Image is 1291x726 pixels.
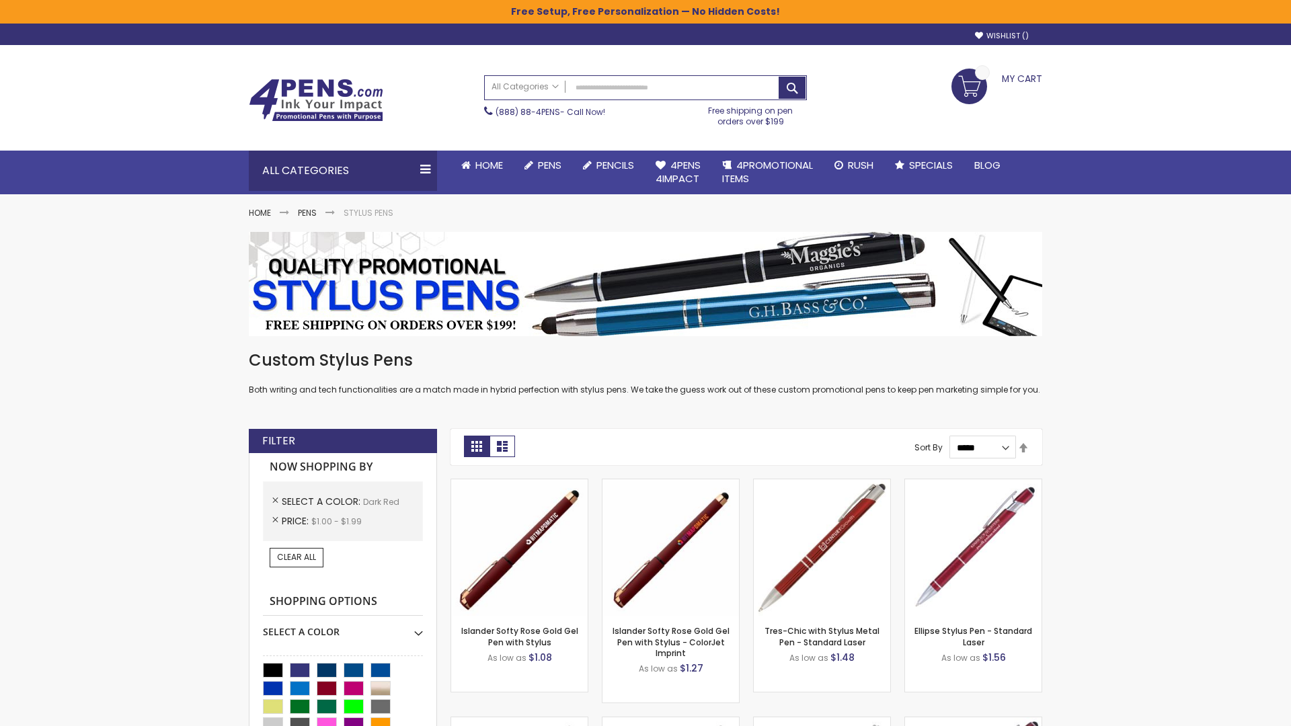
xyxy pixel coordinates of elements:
[754,479,890,616] img: Tres-Chic with Stylus Metal Pen - Standard Laser-Dark Red
[914,442,943,453] label: Sort By
[941,652,980,663] span: As low as
[824,151,884,180] a: Rush
[311,516,362,527] span: $1.00 - $1.99
[263,616,423,639] div: Select A Color
[249,232,1042,336] img: Stylus Pens
[680,661,703,675] span: $1.27
[262,434,295,448] strong: Filter
[639,663,678,674] span: As low as
[249,79,383,122] img: 4Pens Custom Pens and Promotional Products
[249,151,437,191] div: All Categories
[848,158,873,172] span: Rush
[263,453,423,481] strong: Now Shopping by
[461,625,578,647] a: Islander Softy Rose Gold Gel Pen with Stylus
[974,158,1001,172] span: Blog
[363,496,399,508] span: Dark Red
[277,551,316,563] span: Clear All
[451,479,588,490] a: Islander Softy Rose Gold Gel Pen with Stylus-Dark Red
[596,158,634,172] span: Pencils
[884,151,964,180] a: Specials
[282,514,311,528] span: Price
[656,158,701,186] span: 4Pens 4impact
[538,158,561,172] span: Pens
[263,588,423,616] strong: Shopping Options
[982,651,1006,664] span: $1.56
[909,158,953,172] span: Specials
[975,31,1029,41] a: Wishlist
[451,479,588,616] img: Islander Softy Rose Gold Gel Pen with Stylus-Dark Red
[645,151,711,194] a: 4Pens4impact
[964,151,1011,180] a: Blog
[754,479,890,490] a: Tres-Chic with Stylus Metal Pen - Standard Laser-Dark Red
[711,151,824,194] a: 4PROMOTIONALITEMS
[905,479,1042,490] a: Ellipse Stylus Pen - Standard Laser-Dark Red
[249,350,1042,371] h1: Custom Stylus Pens
[249,207,271,218] a: Home
[572,151,645,180] a: Pencils
[492,81,559,92] span: All Categories
[464,436,490,457] strong: Grid
[270,548,323,567] a: Clear All
[695,100,808,127] div: Free shipping on pen orders over $199
[475,158,503,172] span: Home
[905,479,1042,616] img: Ellipse Stylus Pen - Standard Laser-Dark Red
[529,651,552,664] span: $1.08
[451,151,514,180] a: Home
[487,652,526,663] span: As low as
[914,625,1032,647] a: Ellipse Stylus Pen - Standard Laser
[496,106,605,118] span: - Call Now!
[514,151,572,180] a: Pens
[282,495,363,508] span: Select A Color
[765,625,879,647] a: Tres-Chic with Stylus Metal Pen - Standard Laser
[496,106,560,118] a: (888) 88-4PENS
[602,479,739,616] img: Islander Softy Rose Gold Gel Pen with Stylus - ColorJet Imprint-Dark Red
[722,158,813,186] span: 4PROMOTIONAL ITEMS
[249,350,1042,396] div: Both writing and tech functionalities are a match made in hybrid perfection with stylus pens. We ...
[298,207,317,218] a: Pens
[344,207,393,218] strong: Stylus Pens
[789,652,828,663] span: As low as
[602,479,739,490] a: Islander Softy Rose Gold Gel Pen with Stylus - ColorJet Imprint-Dark Red
[485,76,565,98] a: All Categories
[613,625,730,658] a: Islander Softy Rose Gold Gel Pen with Stylus - ColorJet Imprint
[830,651,855,664] span: $1.48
